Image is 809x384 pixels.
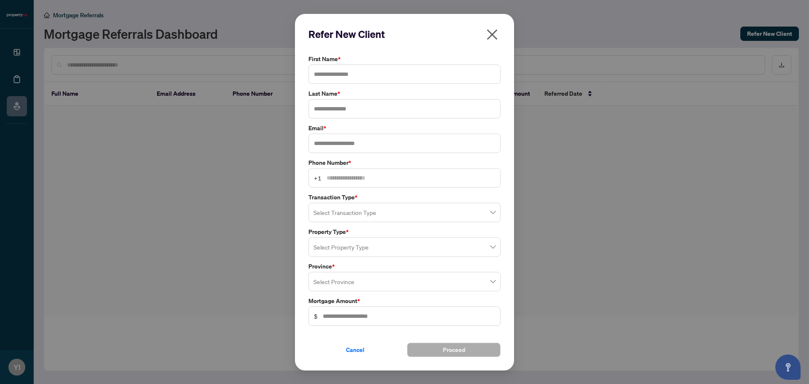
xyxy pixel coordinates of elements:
label: Mortgage Amount [308,296,501,305]
span: $ [314,311,318,320]
label: First Name [308,54,501,64]
label: Province [308,261,501,271]
span: +1 [314,173,321,183]
h2: Refer New Client [308,27,501,41]
button: Proceed [407,342,501,357]
button: Open asap [775,354,801,380]
label: Email [308,124,501,133]
button: Cancel [308,342,402,357]
label: Phone Number [308,158,501,167]
span: close [485,28,499,41]
label: Last Name [308,89,501,98]
label: Property Type [308,227,501,236]
span: Cancel [346,343,364,356]
label: Transaction Type [308,193,501,202]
